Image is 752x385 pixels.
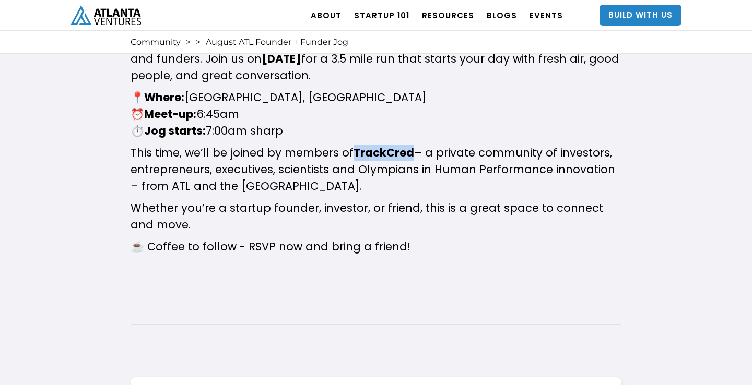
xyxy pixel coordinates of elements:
[311,1,342,30] a: ABOUT
[131,238,621,255] p: ​☕️ Coffee to follow - RSVP now and bring a friend!
[144,123,206,138] strong: Jog starts:
[262,51,301,66] strong: [DATE]
[144,90,184,105] strong: Where:
[600,5,681,26] a: Build With Us
[354,145,414,160] strong: TrackCred
[131,37,181,47] a: Community
[131,89,621,139] p: ​📍 [GEOGRAPHIC_DATA], [GEOGRAPHIC_DATA] ⏰ 6:45am ⏱️ 7:00am sharp
[206,37,348,47] div: August ATL Founder + Funder Jog
[131,260,621,277] p: ‍
[131,145,621,195] p: ​This time, we’ll be joined by members of – a private community of investors, entrepreneurs, exec...
[487,1,517,30] a: BLOGS
[144,106,196,122] strong: Meet-up:
[530,1,563,30] a: EVENTS
[354,1,409,30] a: Startup 101
[186,37,191,47] div: >
[131,200,621,233] p: ​Whether you’re a startup founder, investor, or friend, this is a great space to connect and move.
[131,34,621,84] p: ​We’re back for another early morning loop with some of Atlanta’s most active founders and funder...
[196,37,201,47] div: >
[422,1,474,30] a: RESOURCES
